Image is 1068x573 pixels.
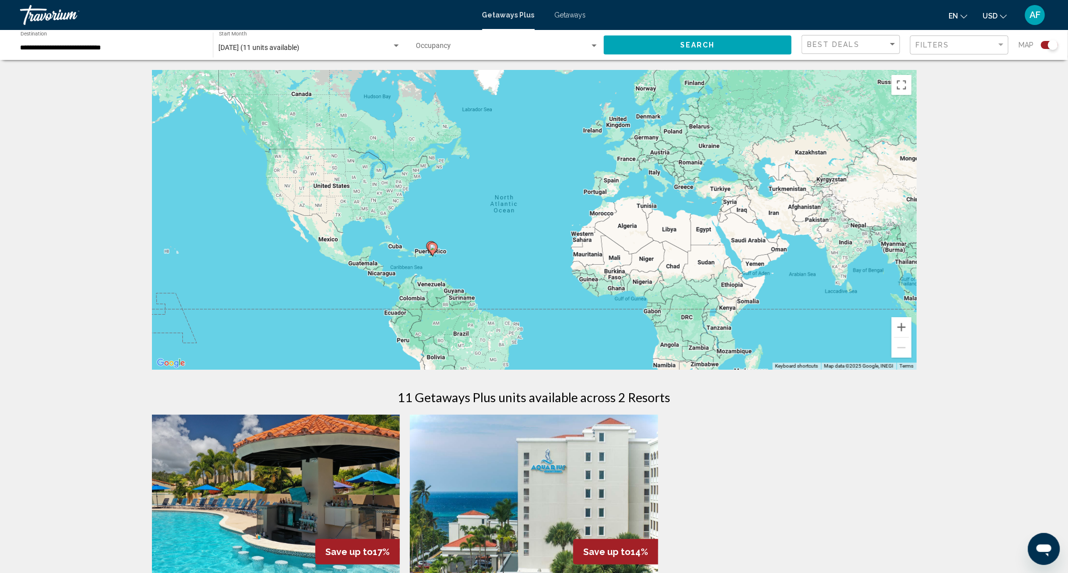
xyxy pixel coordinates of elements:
div: 14% [573,539,658,565]
a: Getaways [555,11,586,19]
span: Map [1019,38,1034,52]
a: Getaways Plus [482,11,535,19]
span: AF [1030,10,1041,20]
button: Toggle fullscreen view [892,75,912,95]
mat-select: Sort by [807,40,897,49]
span: Search [680,41,715,49]
span: Map data ©2025 Google, INEGI [824,363,894,369]
h1: 11 Getaways Plus units available across 2 Resorts [398,390,671,405]
span: en [949,12,958,20]
iframe: Button to launch messaging window [1028,533,1060,565]
a: Travorium [20,5,472,25]
img: Google [154,357,187,370]
button: Change currency [983,8,1007,23]
a: Open this area in Google Maps (opens a new window) [154,357,187,370]
span: [DATE] (11 units available) [219,43,300,51]
button: User Menu [1022,4,1048,25]
span: Save up to [325,547,373,557]
button: Filter [910,35,1009,55]
span: Best Deals [807,40,860,48]
span: Filters [916,41,950,49]
span: Save up to [583,547,631,557]
a: Terms [900,363,914,369]
div: 17% [315,539,400,565]
span: USD [983,12,998,20]
button: Keyboard shortcuts [775,363,818,370]
button: Zoom out [892,338,912,358]
button: Zoom in [892,317,912,337]
button: Search [604,35,792,54]
button: Change language [949,8,968,23]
